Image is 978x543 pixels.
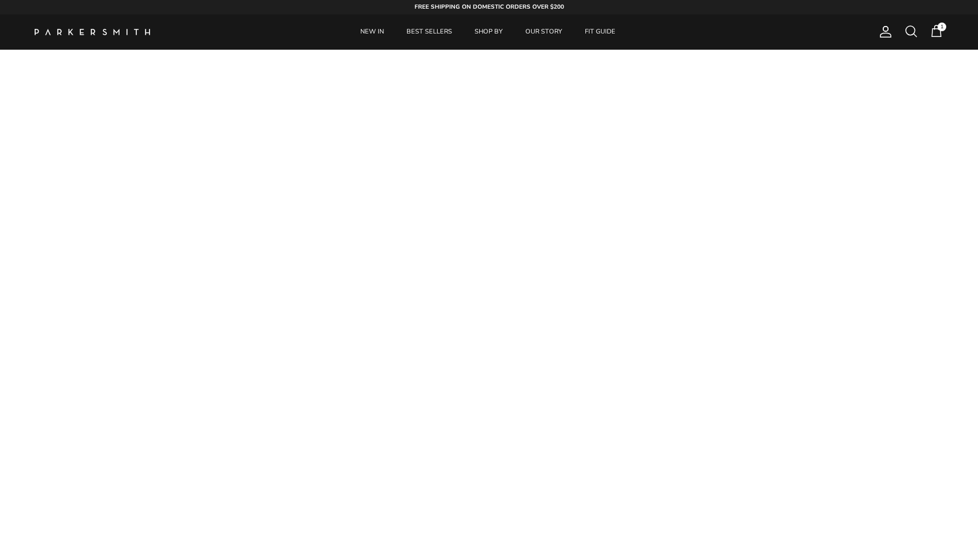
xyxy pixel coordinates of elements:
[574,14,626,50] a: FIT GUIDE
[464,14,513,50] a: SHOP BY
[938,23,946,31] span: 1
[35,29,150,35] a: Parker Smith
[515,14,573,50] a: OUR STORY
[415,3,564,11] strong: FREE SHIPPING ON DOMESTIC ORDERS OVER $200
[396,14,462,50] a: BEST SELLERS
[930,24,943,39] a: 1
[350,14,394,50] a: NEW IN
[172,14,804,50] div: Primary
[874,25,893,39] a: Account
